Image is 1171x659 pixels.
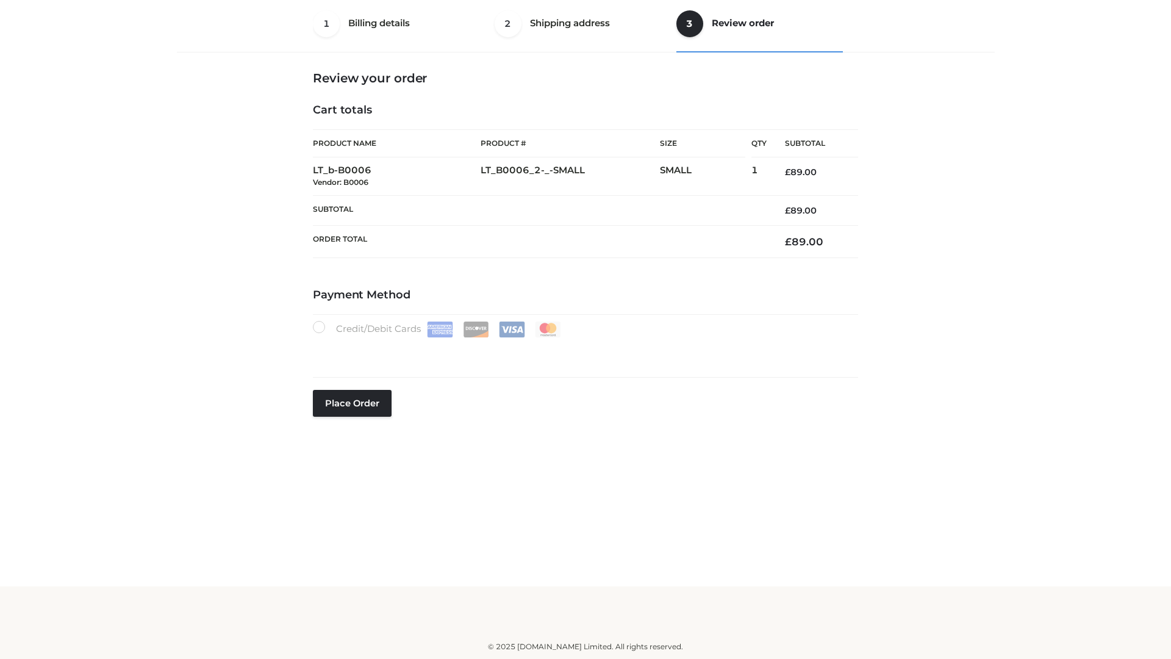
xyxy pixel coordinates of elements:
[785,236,792,248] span: £
[785,167,790,178] span: £
[313,289,858,302] h4: Payment Method
[785,205,790,216] span: £
[660,130,745,157] th: Size
[313,104,858,117] h4: Cart totals
[767,130,858,157] th: Subtotal
[181,641,990,653] div: © 2025 [DOMAIN_NAME] Limited. All rights reserved.
[427,322,453,337] img: Amex
[785,236,823,248] bdi: 89.00
[313,390,392,417] button: Place order
[499,322,525,337] img: Visa
[481,129,660,157] th: Product #
[660,157,751,196] td: SMALL
[313,157,481,196] td: LT_b-B0006
[481,157,660,196] td: LT_B0006_2-_-SMALL
[751,129,767,157] th: Qty
[313,178,368,187] small: Vendor: B0006
[313,321,562,337] label: Credit/Debit Cards
[313,226,767,258] th: Order Total
[535,322,561,337] img: Mastercard
[313,71,858,85] h3: Review your order
[313,195,767,225] th: Subtotal
[463,322,489,337] img: Discover
[751,157,767,196] td: 1
[320,343,851,356] iframe: Secure card payment input frame
[785,167,817,178] bdi: 89.00
[785,205,817,216] bdi: 89.00
[313,129,481,157] th: Product Name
